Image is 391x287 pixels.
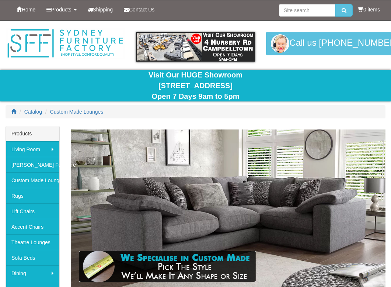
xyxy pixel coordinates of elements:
[6,70,385,101] div: Visit Our HUGE Showroom [STREET_ADDRESS] Open 7 Days 9am to 5pm
[41,0,82,19] a: Products
[6,157,59,172] a: [PERSON_NAME] Furniture
[24,109,42,115] a: Catalog
[279,4,335,17] input: Site search
[82,0,119,19] a: Shipping
[118,0,160,19] a: Contact Us
[93,7,113,13] span: Shipping
[6,172,59,188] a: Custom Made Lounges
[6,203,59,219] a: Lift Chairs
[50,109,104,115] a: Custom Made Lounges
[6,141,59,157] a: Living Room
[6,126,59,141] div: Products
[11,0,41,19] a: Home
[136,32,255,62] img: showroom.gif
[6,250,59,265] a: Sofa Beds
[358,6,380,13] li: 0 items
[6,188,59,203] a: Rugs
[6,265,59,281] a: Dining
[129,7,154,13] span: Contact Us
[71,129,385,287] img: Custom Made Lounges
[6,28,125,59] img: Sydney Furniture Factory
[6,234,59,250] a: Theatre Lounges
[22,7,35,13] span: Home
[51,7,71,13] span: Products
[6,219,59,234] a: Accent Chairs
